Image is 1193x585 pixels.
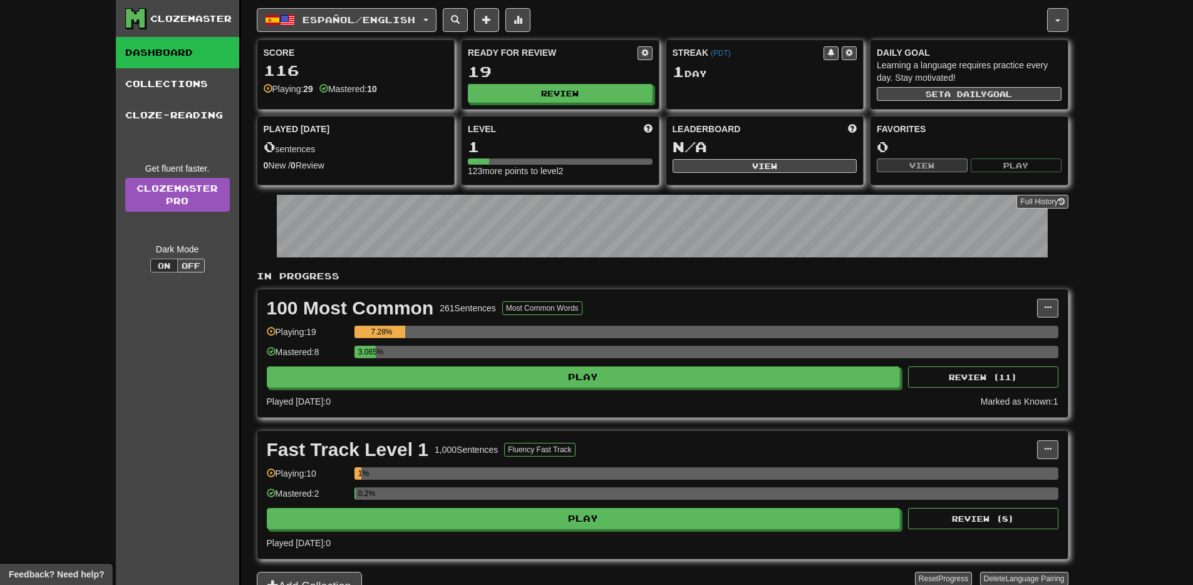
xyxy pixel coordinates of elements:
div: Streak [673,46,824,59]
a: ClozemasterPro [125,178,230,212]
a: (PDT) [711,49,731,58]
div: Score [264,46,448,59]
div: Ready for Review [468,46,638,59]
button: Search sentences [443,8,468,32]
span: 1 [673,63,684,80]
div: 0 [877,139,1061,155]
span: Played [DATE]: 0 [267,538,331,548]
div: 261 Sentences [440,302,496,314]
div: Fast Track Level 1 [267,440,429,459]
div: New / Review [264,159,448,172]
strong: 0 [291,160,296,170]
span: Level [468,123,496,135]
span: Language Pairing [1005,574,1064,583]
button: More stats [505,8,530,32]
div: 123 more points to level 2 [468,165,653,177]
span: a daily [944,90,987,98]
div: Dark Mode [125,243,230,256]
button: On [150,259,178,272]
button: Review (11) [908,366,1058,388]
div: Playing: [264,83,313,95]
button: Play [267,366,901,388]
button: Fluency Fast Track [504,443,575,457]
div: sentences [264,139,448,155]
span: This week in points, UTC [848,123,857,135]
button: Off [177,259,205,272]
div: Get fluent faster. [125,162,230,175]
span: N/A [673,138,707,155]
a: Collections [116,68,239,100]
strong: 29 [303,84,313,94]
div: 19 [468,64,653,80]
span: 0 [264,138,276,155]
div: Marked as Known: 1 [981,395,1058,408]
span: Open feedback widget [9,568,104,581]
button: Review (8) [908,508,1058,529]
div: Day [673,64,857,80]
div: Mastered: [319,83,377,95]
div: 3.065% [358,346,376,358]
div: 1 [468,139,653,155]
div: Clozemaster [150,13,232,25]
button: Review [468,84,653,103]
div: 1,000 Sentences [435,443,498,456]
button: Play [267,508,901,529]
span: Played [DATE]: 0 [267,396,331,406]
span: Score more points to level up [644,123,653,135]
div: Playing: 10 [267,467,348,488]
div: Learning a language requires practice every day. Stay motivated! [877,59,1061,84]
strong: 10 [367,84,377,94]
div: Playing: 19 [267,326,348,346]
div: 116 [264,63,448,78]
a: Dashboard [116,37,239,68]
span: Played [DATE] [264,123,330,135]
a: Cloze-Reading [116,100,239,131]
strong: 0 [264,160,269,170]
button: View [877,158,968,172]
div: Daily Goal [877,46,1061,59]
div: 100 Most Common [267,299,434,318]
span: Progress [938,574,968,583]
button: View [673,159,857,173]
button: Play [971,158,1061,172]
div: Mastered: 8 [267,346,348,366]
button: Seta dailygoal [877,87,1061,101]
p: In Progress [257,270,1068,282]
span: Español / English [302,14,415,25]
div: 1% [358,467,361,480]
button: Most Common Words [502,301,582,315]
button: Español/English [257,8,436,32]
button: Add sentence to collection [474,8,499,32]
button: Full History [1016,195,1068,209]
div: Mastered: 2 [267,487,348,508]
div: Favorites [877,123,1061,135]
span: Leaderboard [673,123,741,135]
div: 7.28% [358,326,406,338]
